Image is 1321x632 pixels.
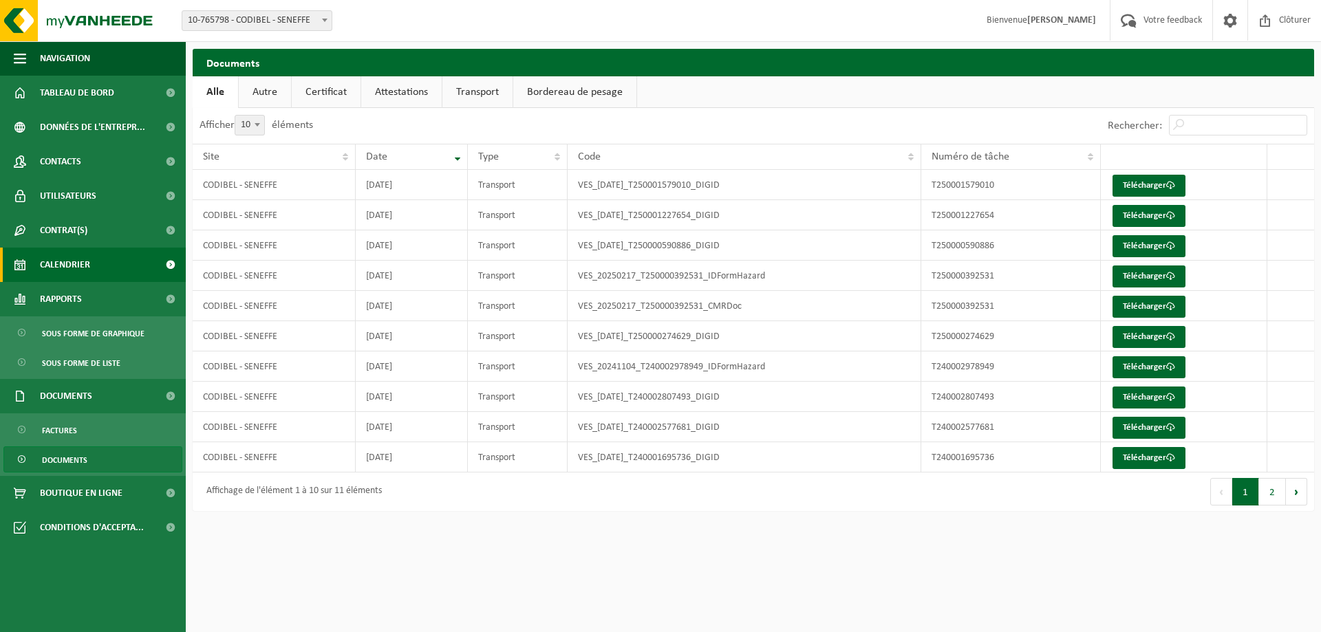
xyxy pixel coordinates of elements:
td: Transport [468,321,568,351]
span: 10-765798 - CODIBEL - SENEFFE [182,10,332,31]
td: [DATE] [356,382,468,412]
button: 1 [1232,478,1259,505]
td: CODIBEL - SENEFFE [193,230,356,261]
td: CODIBEL - SENEFFE [193,321,356,351]
td: VES_[DATE]_T250001227654_DIGID [568,200,921,230]
a: Certificat [292,76,361,108]
td: VES_[DATE]_T250001579010_DIGID [568,170,921,200]
span: Factures [42,417,77,444]
div: Affichage de l'élément 1 à 10 sur 11 éléments [200,479,382,504]
td: Transport [468,382,568,412]
a: Télécharger [1113,235,1185,257]
span: Site [203,151,219,162]
a: Attestations [361,76,442,108]
td: T250001579010 [921,170,1101,200]
span: Conditions d'accepta... [40,510,144,545]
span: Sous forme de graphique [42,320,144,347]
td: Transport [468,230,568,261]
td: [DATE] [356,351,468,382]
span: Données de l'entrepr... [40,110,145,144]
td: T250000274629 [921,321,1101,351]
span: Boutique en ligne [40,476,122,510]
td: [DATE] [356,170,468,200]
td: CODIBEL - SENEFFE [193,291,356,321]
td: CODIBEL - SENEFFE [193,382,356,412]
td: Transport [468,291,568,321]
td: [DATE] [356,230,468,261]
button: Next [1286,478,1307,505]
td: [DATE] [356,291,468,321]
td: Transport [468,170,568,200]
td: CODIBEL - SENEFFE [193,351,356,382]
a: Télécharger [1113,326,1185,348]
td: [DATE] [356,200,468,230]
td: T250000590886 [921,230,1101,261]
a: Télécharger [1113,265,1185,287]
td: T250000392531 [921,261,1101,291]
td: [DATE] [356,442,468,472]
td: Transport [468,200,568,230]
span: Code [578,151,601,162]
span: 10 [235,116,264,135]
a: Télécharger [1113,386,1185,408]
td: VES_20241104_T240002978949_IDFormHazard [568,351,921,382]
span: Rapports [40,282,82,316]
td: VES_[DATE]_T250000590886_DIGID [568,230,921,261]
td: Transport [468,261,568,291]
td: Transport [468,442,568,472]
td: T250000392531 [921,291,1101,321]
a: Télécharger [1113,356,1185,378]
span: Sous forme de liste [42,350,120,376]
td: Transport [468,351,568,382]
td: [DATE] [356,321,468,351]
span: Utilisateurs [40,179,96,213]
td: VES_[DATE]_T250000274629_DIGID [568,321,921,351]
td: VES_[DATE]_T240002807493_DIGID [568,382,921,412]
td: T250001227654 [921,200,1101,230]
span: 10-765798 - CODIBEL - SENEFFE [182,11,332,30]
td: CODIBEL - SENEFFE [193,442,356,472]
td: VES_20250217_T250000392531_IDFormHazard [568,261,921,291]
a: Documents [3,446,182,472]
td: Transport [468,412,568,442]
span: Contrat(s) [40,213,87,248]
span: Navigation [40,41,90,76]
td: CODIBEL - SENEFFE [193,412,356,442]
a: Télécharger [1113,296,1185,318]
a: Sous forme de liste [3,349,182,375]
td: T240002577681 [921,412,1101,442]
td: [DATE] [356,261,468,291]
a: Télécharger [1113,205,1185,227]
a: Alle [193,76,238,108]
td: VES_[DATE]_T240002577681_DIGID [568,412,921,442]
span: 10 [235,115,265,135]
td: CODIBEL - SENEFFE [193,261,356,291]
td: CODIBEL - SENEFFE [193,200,356,230]
a: Transport [442,76,513,108]
td: VES_[DATE]_T240001695736_DIGID [568,442,921,472]
button: Previous [1210,478,1232,505]
span: Documents [42,447,87,473]
span: Numéro de tâche [932,151,1009,162]
a: Télécharger [1113,417,1185,439]
td: CODIBEL - SENEFFE [193,170,356,200]
a: Télécharger [1113,447,1185,469]
span: Contacts [40,144,81,179]
td: T240002978949 [921,351,1101,382]
a: Télécharger [1113,175,1185,197]
label: Afficher éléments [200,120,313,131]
span: Tableau de bord [40,76,114,110]
h2: Documents [193,49,1314,76]
td: T240001695736 [921,442,1101,472]
td: T240002807493 [921,382,1101,412]
span: Documents [40,379,92,413]
a: Autre [239,76,291,108]
a: Sous forme de graphique [3,320,182,346]
strong: [PERSON_NAME] [1027,15,1096,25]
a: Bordereau de pesage [513,76,636,108]
span: Calendrier [40,248,90,282]
label: Rechercher: [1108,120,1162,131]
span: Date [366,151,387,162]
td: VES_20250217_T250000392531_CMRDoc [568,291,921,321]
td: [DATE] [356,412,468,442]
